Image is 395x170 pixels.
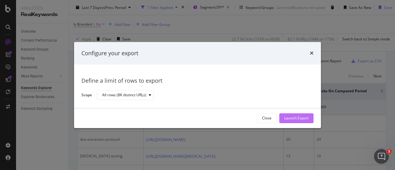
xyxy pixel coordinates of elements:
div: Configure your export [81,49,138,57]
button: All rows (8K distinct URLs) [97,90,154,100]
div: times [310,49,314,57]
div: All rows (8K distinct URLs) [102,93,146,97]
div: modal [74,42,321,128]
label: Scope [81,92,92,99]
span: 1 [387,149,392,154]
div: Launch Export [284,116,309,121]
button: Close [257,113,277,123]
div: Close [262,116,272,121]
iframe: Intercom live chat [374,149,389,164]
button: Launch Export [279,113,314,123]
div: Define a limit of rows to export [81,77,314,85]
